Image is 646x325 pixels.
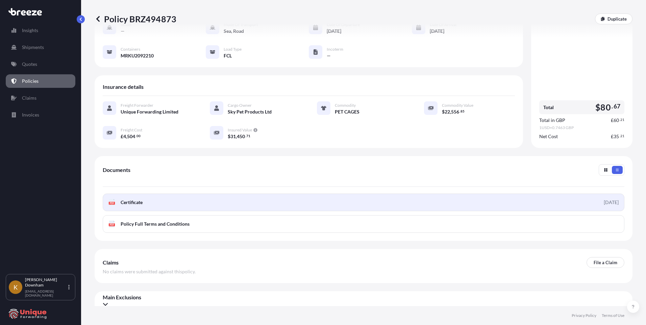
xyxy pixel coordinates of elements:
span: MRKU2092210 [121,52,154,59]
span: 80 [600,103,611,111]
span: $ [228,134,230,139]
p: [PERSON_NAME] Downham [25,277,67,288]
a: Duplicate [595,14,632,24]
span: 31 [230,134,236,139]
span: No claims were submitted against this policy . [103,268,196,275]
span: Insurance details [103,83,144,90]
span: Commodity Value [442,103,473,108]
span: , [450,109,451,114]
span: Insured Value [228,127,252,133]
span: — [327,52,331,59]
p: Claims [22,95,36,101]
span: 35 [614,134,619,139]
span: 22 [445,109,450,114]
span: 67 [614,104,620,108]
span: Incoterm [327,47,343,52]
span: 4 [123,134,126,139]
span: K [14,284,18,291]
span: Load Type [224,47,242,52]
span: $ [595,103,600,111]
span: 85 [461,110,465,112]
span: £ [121,134,123,139]
p: Policies [22,78,39,84]
a: Quotes [6,57,75,71]
span: Cargo Owner [228,103,252,108]
a: PDFPolicy Full Terms and Conditions [103,215,624,233]
div: [DATE] [604,199,619,206]
span: Containers [121,47,140,52]
span: PET CAGES [335,108,359,115]
text: PDF [110,224,114,226]
span: Freight Cost [121,127,142,133]
span: . [612,104,613,108]
span: Commodity [335,103,356,108]
span: 21 [620,135,624,137]
span: 60 [614,118,619,123]
p: Shipments [22,44,44,51]
a: Shipments [6,41,75,54]
span: Policy Full Terms and Conditions [121,221,190,227]
p: Insights [22,27,38,34]
span: Total [543,104,554,111]
span: . [245,135,246,137]
span: , [236,134,237,139]
p: Invoices [22,111,39,118]
text: PDF [110,202,114,204]
span: Freight Forwarder [121,103,153,108]
span: £ [611,118,614,123]
div: Main Exclusions [103,294,624,307]
span: Certificate [121,199,143,206]
span: 1 USD = 0.7463 GBP [539,125,624,130]
a: Claims [6,91,75,105]
a: Invoices [6,108,75,122]
img: organization-logo [8,308,47,319]
span: £ [611,134,614,139]
span: Sky Pet Products Ltd [228,108,272,115]
span: 21 [620,119,624,121]
span: Claims [103,259,119,266]
span: 450 [237,134,245,139]
span: 00 [136,135,141,137]
p: Policy BRZ494873 [95,14,176,24]
p: Duplicate [607,16,627,22]
a: File a Claim [587,257,624,268]
p: [EMAIL_ADDRESS][DOMAIN_NAME] [25,289,67,297]
span: Main Exclusions [103,294,624,301]
span: FCL [224,52,232,59]
p: File a Claim [594,259,617,266]
a: Insights [6,24,75,37]
span: 71 [246,135,250,137]
a: Policies [6,74,75,88]
a: Terms of Use [602,313,624,318]
span: Documents [103,167,130,173]
span: $ [442,109,445,114]
a: PDFCertificate[DATE] [103,194,624,211]
a: Privacy Policy [572,313,596,318]
span: 556 [451,109,459,114]
span: 504 [127,134,135,139]
span: Unique Forwarding Limited [121,108,178,115]
span: Net Cost [539,133,558,140]
span: Total in GBP [539,117,565,124]
span: , [126,134,127,139]
p: Quotes [22,61,37,68]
